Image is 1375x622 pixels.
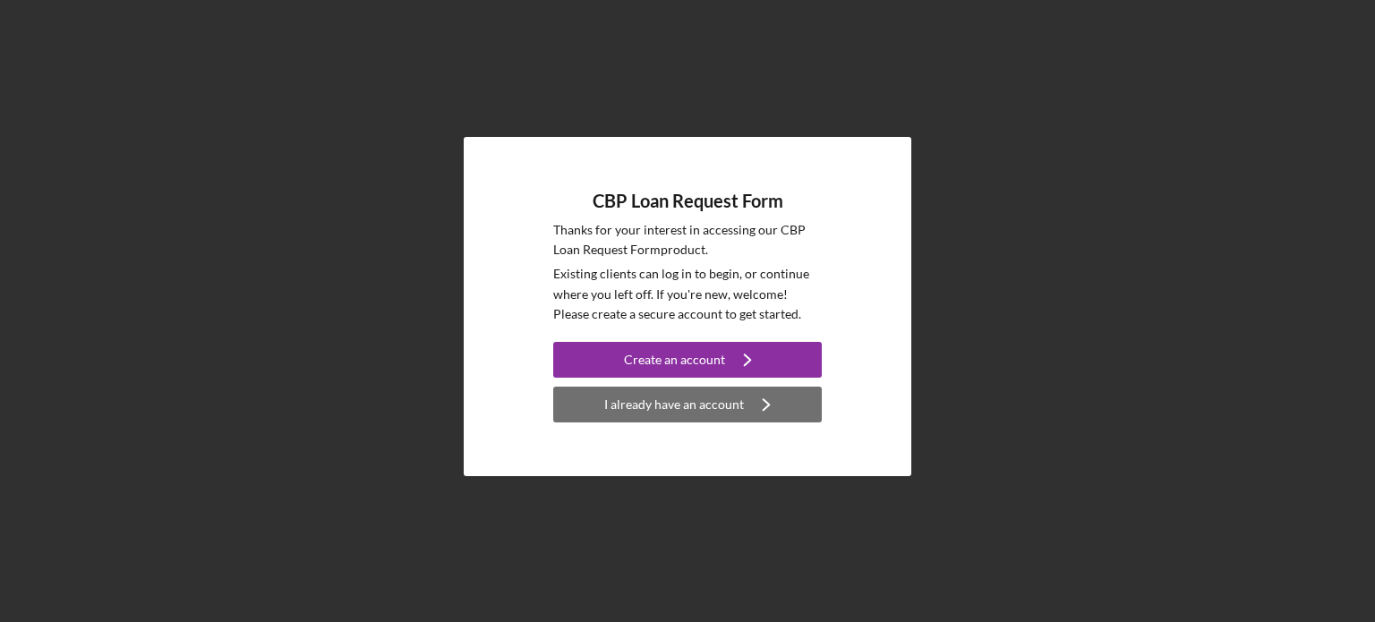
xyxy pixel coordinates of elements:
div: Create an account [624,342,725,378]
a: Create an account [553,342,822,382]
div: I already have an account [604,387,744,422]
button: Create an account [553,342,822,378]
h4: CBP Loan Request Form [593,191,783,211]
p: Thanks for your interest in accessing our CBP Loan Request Form product. [553,220,822,260]
button: I already have an account [553,387,822,422]
p: Existing clients can log in to begin, or continue where you left off. If you're new, welcome! Ple... [553,264,822,324]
